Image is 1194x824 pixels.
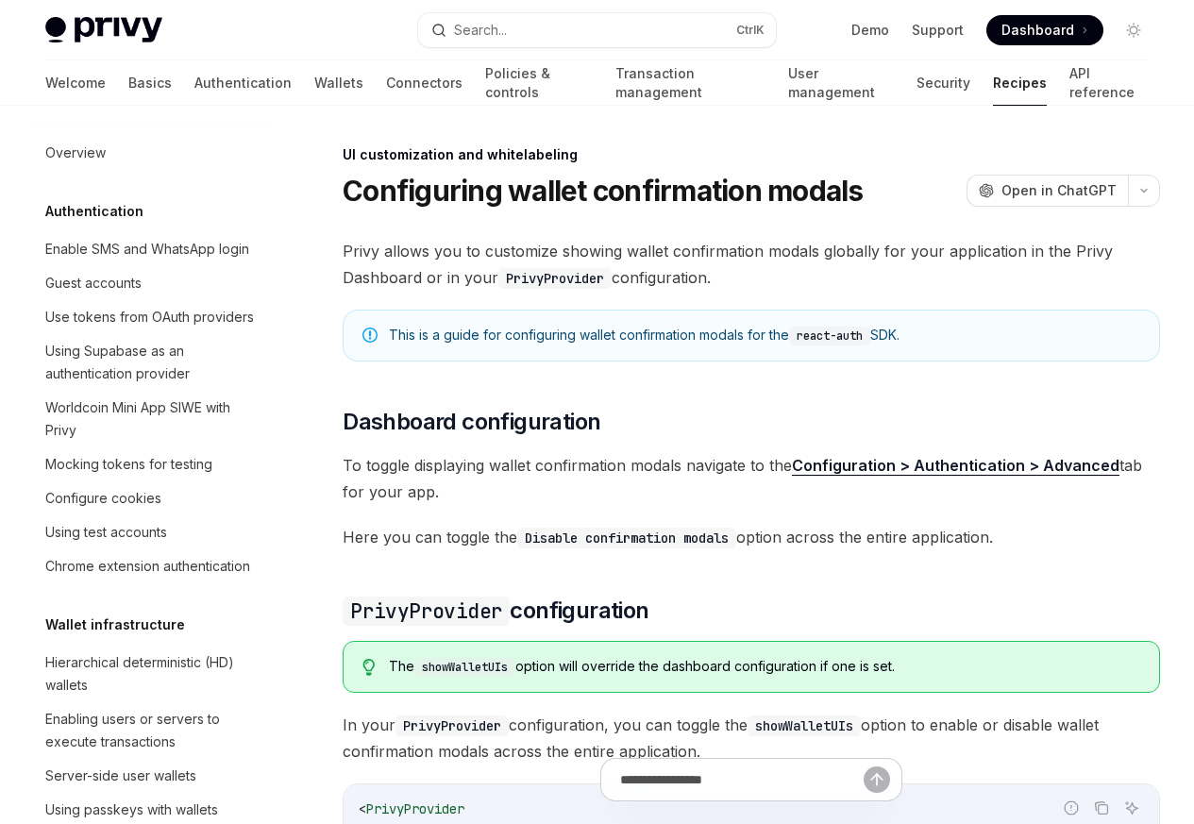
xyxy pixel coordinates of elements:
[45,17,162,43] img: light logo
[45,200,143,223] h5: Authentication
[1118,15,1149,45] button: Toggle dark mode
[45,555,250,578] div: Chrome extension authentication
[517,528,736,548] code: Disable confirmation modals
[30,646,272,702] a: Hierarchical deterministic (HD) wallets
[498,268,612,289] code: PrivyProvider
[30,232,272,266] a: Enable SMS and WhatsApp login
[454,19,507,42] div: Search...
[615,60,765,106] a: Transaction management
[30,136,272,170] a: Overview
[45,708,261,753] div: Enabling users or servers to execute transactions
[45,799,218,821] div: Using passkeys with wallets
[45,396,261,442] div: Worldcoin Mini App SIWE with Privy
[343,712,1160,765] span: In your configuration, you can toggle the option to enable or disable wallet confirmation modals ...
[789,327,870,345] code: react-auth
[343,596,648,626] span: configuration
[1001,21,1074,40] span: Dashboard
[45,238,249,261] div: Enable SMS and WhatsApp login
[485,60,593,106] a: Policies & controls
[788,60,895,106] a: User management
[45,614,185,636] h5: Wallet infrastructure
[343,524,1160,550] span: Here you can toggle the option across the entire application.
[362,659,376,676] svg: Tip
[386,60,462,106] a: Connectors
[343,452,1160,505] span: To toggle displaying wallet confirmation modals navigate to the tab for your app.
[30,515,272,549] a: Using test accounts
[30,481,272,515] a: Configure cookies
[30,759,272,793] a: Server-side user wallets
[389,326,1140,345] div: This is a guide for configuring wallet confirmation modals for the SDK.
[45,142,106,164] div: Overview
[792,456,1119,476] a: Configuration > Authentication > Advanced
[45,487,161,510] div: Configure cookies
[194,60,292,106] a: Authentication
[736,23,765,38] span: Ctrl K
[1069,60,1149,106] a: API reference
[864,766,890,793] button: Send message
[45,521,167,544] div: Using test accounts
[418,13,776,47] button: Search...CtrlK
[45,340,261,385] div: Using Supabase as an authentication provider
[45,272,142,294] div: Guest accounts
[986,15,1103,45] a: Dashboard
[30,702,272,759] a: Enabling users or servers to execute transactions
[620,759,864,800] input: Ask a question...
[343,597,510,626] code: PrivyProvider
[343,145,1160,164] div: UI customization and whitelabeling
[30,549,272,583] a: Chrome extension authentication
[912,21,964,40] a: Support
[343,407,600,437] span: Dashboard configuration
[748,715,861,736] code: showWalletUIs
[343,174,864,208] h1: Configuring wallet confirmation modals
[45,765,196,787] div: Server-side user wallets
[362,328,378,343] svg: Note
[395,715,509,736] code: PrivyProvider
[917,60,970,106] a: Security
[45,453,212,476] div: Mocking tokens for testing
[314,60,363,106] a: Wallets
[45,651,261,697] div: Hierarchical deterministic (HD) wallets
[30,266,272,300] a: Guest accounts
[414,658,515,677] code: showWalletUIs
[851,21,889,40] a: Demo
[30,447,272,481] a: Mocking tokens for testing
[128,60,172,106] a: Basics
[1001,181,1117,200] span: Open in ChatGPT
[30,391,272,447] a: Worldcoin Mini App SIWE with Privy
[993,60,1047,106] a: Recipes
[967,175,1128,207] button: Open in ChatGPT
[45,306,254,328] div: Use tokens from OAuth providers
[343,238,1160,291] span: Privy allows you to customize showing wallet confirmation modals globally for your application in...
[30,300,272,334] a: Use tokens from OAuth providers
[30,334,272,391] a: Using Supabase as an authentication provider
[389,657,1140,677] div: The option will override the dashboard configuration if one is set.
[45,60,106,106] a: Welcome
